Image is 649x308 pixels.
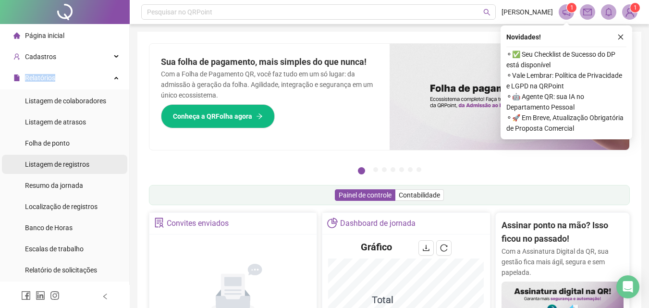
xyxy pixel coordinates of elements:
span: Listagem de colaboradores [25,97,106,105]
span: reload [440,244,448,252]
span: Folha de ponto [25,139,70,147]
div: Open Intercom Messenger [616,275,639,298]
span: ⚬ Vale Lembrar: Política de Privacidade e LGPD na QRPoint [506,70,626,91]
span: Localização de registros [25,203,98,210]
span: file [13,74,20,81]
button: 3 [382,167,387,172]
img: 85090 [623,5,637,19]
span: Cadastros [25,53,56,61]
span: close [617,34,624,40]
button: 4 [391,167,395,172]
span: Contabilidade [399,191,440,199]
button: 1 [358,167,365,174]
button: 7 [416,167,421,172]
button: 6 [408,167,413,172]
img: banner%2F8d14a306-6205-4263-8e5b-06e9a85ad873.png [390,44,630,150]
span: Listagem de atrasos [25,118,86,126]
span: Banco de Horas [25,224,73,232]
span: home [13,32,20,39]
h2: Assinar ponto na mão? Isso ficou no passado! [502,219,624,246]
span: ⚬ ✅ Seu Checklist de Sucesso do DP está disponível [506,49,626,70]
span: ⚬ 🤖 Agente QR: sua IA no Departamento Pessoal [506,91,626,112]
span: solution [154,218,164,228]
span: mail [583,8,592,16]
span: download [422,244,430,252]
span: instagram [50,291,60,300]
div: Dashboard de jornada [340,215,416,232]
span: Novidades ! [506,32,541,42]
div: Convites enviados [167,215,229,232]
sup: 1 [567,3,576,12]
span: left [102,293,109,300]
span: Listagem de registros [25,160,89,168]
button: Conheça a QRFolha agora [161,104,275,128]
h4: Gráfico [361,240,392,254]
span: arrow-right [256,113,263,120]
span: search [483,9,490,16]
span: user-add [13,53,20,60]
span: Relatório de solicitações [25,266,97,274]
button: 5 [399,167,404,172]
span: facebook [21,291,31,300]
span: Resumo da jornada [25,182,83,189]
p: Com a Folha de Pagamento QR, você faz tudo em um só lugar: da admissão à geração da folha. Agilid... [161,69,378,100]
button: 2 [373,167,378,172]
sup: Atualize o seu contato no menu Meus Dados [630,3,640,12]
h2: Sua folha de pagamento, mais simples do que nunca! [161,55,378,69]
p: Com a Assinatura Digital da QR, sua gestão fica mais ágil, segura e sem papelada. [502,246,624,278]
span: ⚬ 🚀 Em Breve, Atualização Obrigatória de Proposta Comercial [506,112,626,134]
span: bell [604,8,613,16]
span: [PERSON_NAME] [502,7,553,17]
span: pie-chart [327,218,337,228]
span: Escalas de trabalho [25,245,84,253]
span: notification [562,8,571,16]
span: Conheça a QRFolha agora [173,111,252,122]
span: linkedin [36,291,45,300]
span: 1 [570,4,574,11]
span: 1 [634,4,637,11]
span: Página inicial [25,32,64,39]
span: Relatórios [25,74,55,82]
span: Painel de controle [339,191,392,199]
